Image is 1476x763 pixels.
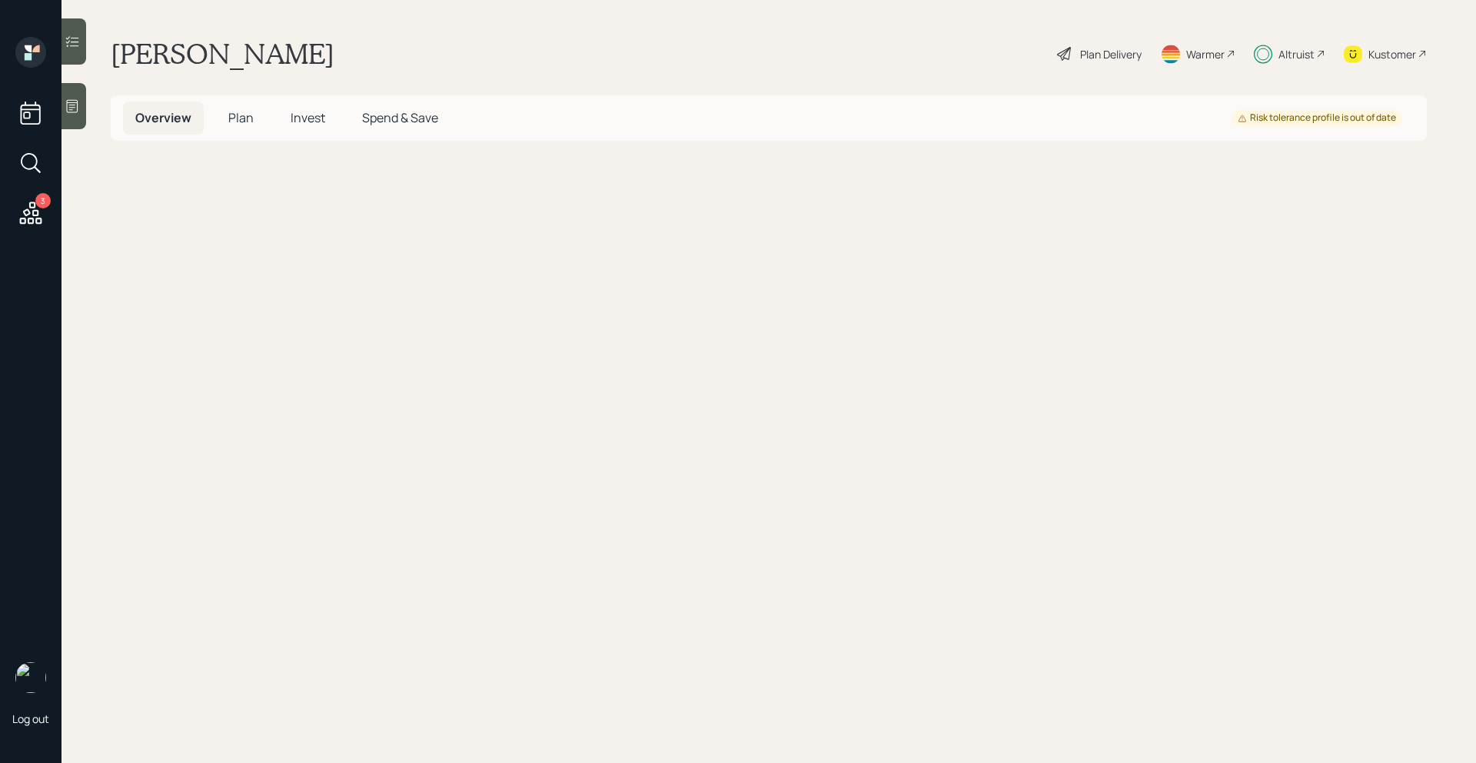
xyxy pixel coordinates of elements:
[291,109,325,126] span: Invest
[12,711,49,726] div: Log out
[1238,112,1396,125] div: Risk tolerance profile is out of date
[1278,46,1315,62] div: Altruist
[1080,46,1142,62] div: Plan Delivery
[1368,46,1416,62] div: Kustomer
[1186,46,1225,62] div: Warmer
[135,109,191,126] span: Overview
[228,109,254,126] span: Plan
[111,37,334,71] h1: [PERSON_NAME]
[15,662,46,693] img: michael-russo-headshot.png
[35,193,51,208] div: 3
[362,109,438,126] span: Spend & Save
